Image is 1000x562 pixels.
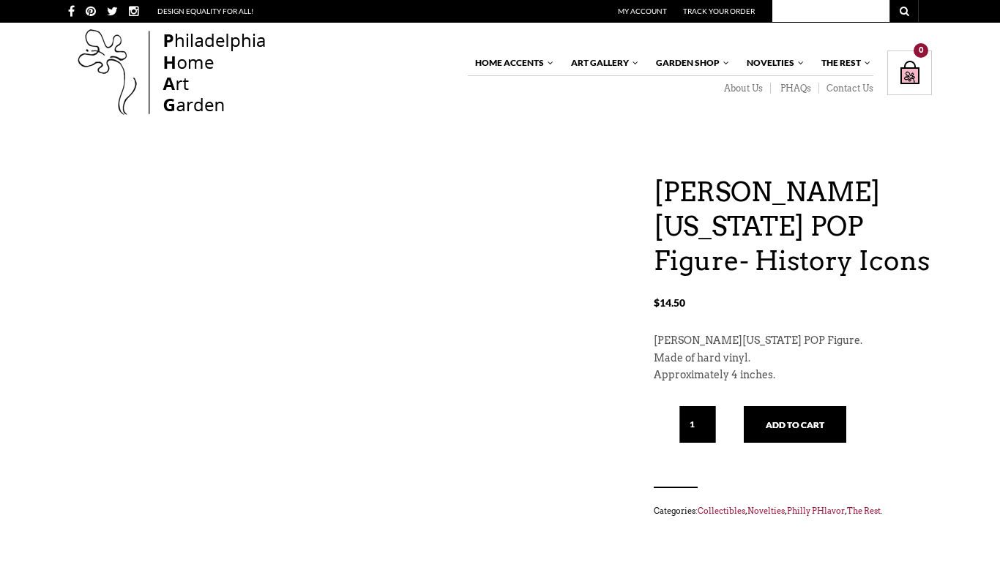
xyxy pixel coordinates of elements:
p: [PERSON_NAME][US_STATE] POP Figure. [654,332,932,350]
a: Philly PHlavor [787,506,845,516]
a: PHAQs [771,83,819,94]
span: $ [654,296,660,309]
a: The Rest [847,506,881,516]
a: Novelties [739,50,805,75]
a: Garden Shop [649,50,731,75]
p: Approximately 4 inches. [654,367,932,384]
a: About Us [714,83,771,94]
a: Track Your Order [683,7,755,15]
a: My Account [618,7,667,15]
div: 0 [914,43,928,58]
p: Made of hard vinyl. [654,350,932,367]
span: Categories: , , , . [654,503,932,519]
a: Novelties [747,506,785,516]
a: Art Gallery [564,50,640,75]
a: Collectibles [698,506,745,516]
bdi: 14.50 [654,296,685,309]
a: The Rest [814,50,872,75]
input: Qty [679,406,716,443]
button: Add to cart [744,406,846,443]
a: Contact Us [819,83,873,94]
h1: [PERSON_NAME][US_STATE] POP Figure- History Icons [654,175,932,277]
a: Home Accents [468,50,555,75]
